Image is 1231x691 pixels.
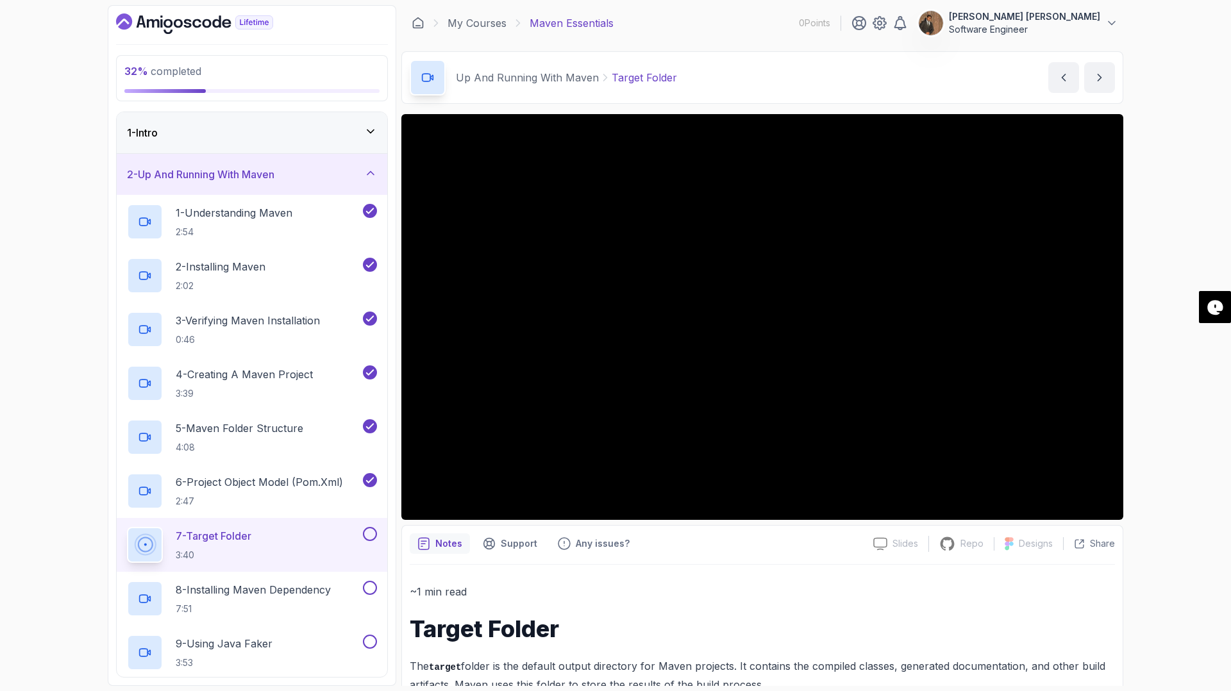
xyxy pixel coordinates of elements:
p: 1 - Understanding Maven [176,205,292,221]
p: Any issues? [576,537,630,550]
img: user profile image [919,11,943,35]
p: 7:51 [176,603,331,615]
p: ~1 min read [410,583,1115,601]
a: My Courses [448,15,507,31]
p: Support [501,537,537,550]
p: 8 - Installing Maven Dependency [176,582,331,597]
h3: 1 - Intro [127,125,158,140]
h3: 2 - Up And Running With Maven [127,167,274,182]
p: 7 - Target Folder [176,528,251,544]
p: Up And Running With Maven [456,70,599,85]
button: notes button [410,533,470,554]
a: Dashboard [116,13,303,34]
button: 6-Project Object Model (pom.xml)2:47 [127,473,377,509]
p: 3:39 [176,387,313,400]
p: 3:40 [176,549,251,562]
button: 1-Understanding Maven2:54 [127,204,377,240]
button: user profile image[PERSON_NAME] [PERSON_NAME]Software Engineer [918,10,1118,36]
code: target [429,662,461,672]
p: 2:47 [176,495,343,508]
p: Slides [892,537,918,550]
p: Software Engineer [949,23,1100,36]
p: [PERSON_NAME] [PERSON_NAME] [949,10,1100,23]
a: Dashboard [412,17,424,29]
button: 9-Using Java Faker3:53 [127,635,377,670]
button: 2-Up And Running With Maven [117,154,387,195]
button: Support button [475,533,545,554]
p: 5 - Maven Folder Structure [176,420,303,436]
p: Repo [960,537,984,550]
p: 4:08 [176,441,303,454]
p: Notes [435,537,462,550]
p: Designs [1019,537,1053,550]
button: 2-Installing Maven2:02 [127,258,377,294]
p: 9 - Using Java Faker [176,636,272,651]
button: previous content [1048,62,1079,93]
p: 2 - Installing Maven [176,259,265,274]
p: 0:46 [176,333,320,346]
p: 2:02 [176,279,265,292]
button: 4-Creating A Maven Project3:39 [127,365,377,401]
p: Share [1090,537,1115,550]
button: Feedback button [550,533,637,554]
p: 3:53 [176,656,272,669]
iframe: 7 - Target folder [401,114,1123,520]
p: 0 Points [799,17,830,29]
h1: Target Folder [410,616,1115,642]
button: next content [1084,62,1115,93]
span: 32 % [124,65,148,78]
button: 3-Verifying Maven Installation0:46 [127,312,377,347]
button: Share [1063,537,1115,550]
button: 5-Maven Folder Structure4:08 [127,419,377,455]
button: 1-Intro [117,112,387,153]
p: Maven Essentials [530,15,614,31]
p: 3 - Verifying Maven Installation [176,313,320,328]
p: 2:54 [176,226,292,238]
button: 7-Target Folder3:40 [127,527,377,563]
p: 4 - Creating A Maven Project [176,367,313,382]
p: 6 - Project Object Model (pom.xml) [176,474,343,490]
button: 8-Installing Maven Dependency7:51 [127,581,377,617]
p: Target Folder [612,70,677,85]
span: completed [124,65,201,78]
